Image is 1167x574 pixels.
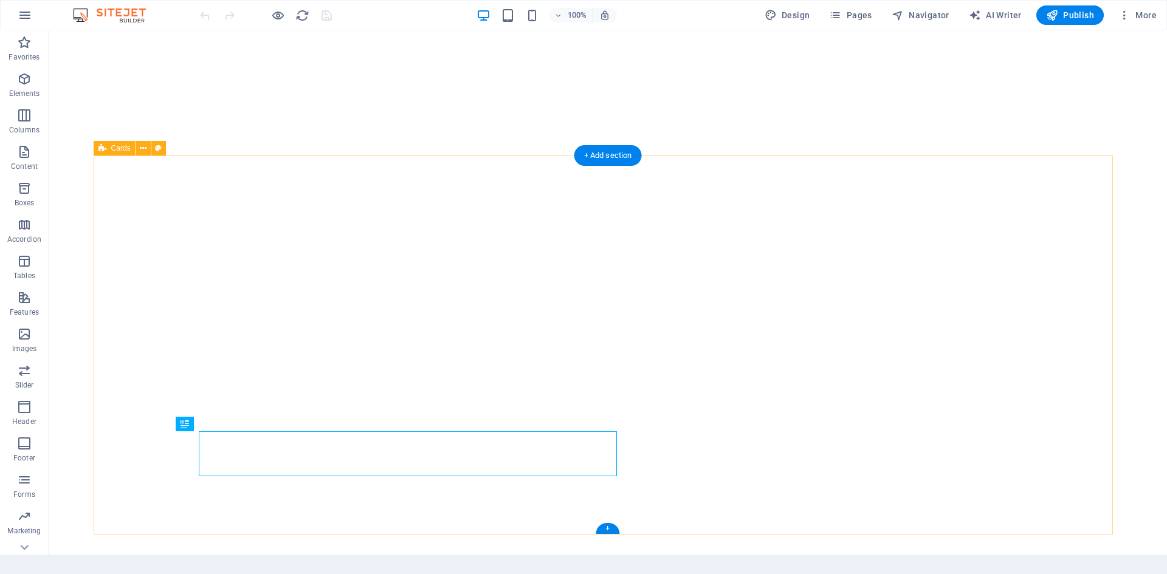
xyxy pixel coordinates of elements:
[887,5,954,25] button: Navigator
[829,9,872,21] span: Pages
[10,307,39,317] p: Features
[11,162,38,171] p: Content
[15,198,35,208] p: Boxes
[599,10,610,21] i: On resize automatically adjust zoom level to fit chosen device.
[295,9,309,22] i: Reload page
[295,8,309,22] button: reload
[568,8,587,22] h6: 100%
[9,52,40,62] p: Favorites
[1046,9,1094,21] span: Publish
[9,125,40,135] p: Columns
[892,9,949,21] span: Navigator
[760,5,815,25] div: Design (Ctrl+Alt+Y)
[12,417,36,426] p: Header
[1114,5,1162,25] button: More
[1036,5,1104,25] button: Publish
[270,8,285,22] button: Click here to leave preview mode and continue editing
[1118,9,1157,21] span: More
[12,344,37,354] p: Images
[9,89,40,98] p: Elements
[111,145,131,152] span: Cards
[15,380,34,390] p: Slider
[964,5,1027,25] button: AI Writer
[7,526,41,536] p: Marketing
[13,453,35,463] p: Footer
[574,145,642,166] div: + Add section
[765,9,810,21] span: Design
[13,490,35,499] p: Forms
[7,234,41,244] p: Accordion
[13,271,35,281] p: Tables
[760,5,815,25] button: Design
[549,8,593,22] button: 100%
[969,9,1022,21] span: AI Writer
[596,523,619,534] div: +
[70,8,161,22] img: Editor Logo
[824,5,876,25] button: Pages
